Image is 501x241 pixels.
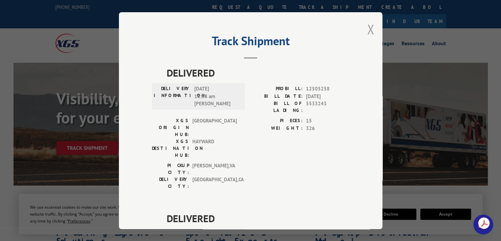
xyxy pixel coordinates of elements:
[194,85,239,108] span: [DATE] 11:38 am [PERSON_NAME]
[306,100,349,114] span: 5533243
[251,85,303,93] label: PROBILL:
[251,92,303,100] label: BILL DATE:
[154,85,191,108] label: DELIVERY INFORMATION:
[167,65,349,80] span: DELIVERED
[367,20,374,38] button: Close modal
[192,117,237,138] span: [GEOGRAPHIC_DATA]
[152,162,189,176] label: PICKUP CITY:
[306,117,349,125] span: 15
[152,138,189,159] label: XGS DESTINATION HUB:
[167,211,349,226] span: DELIVERED
[306,85,349,93] span: 12505258
[192,138,237,159] span: HAYWARD
[251,117,303,125] label: PIECES:
[192,176,237,190] span: [GEOGRAPHIC_DATA] , CA
[306,124,349,132] span: 326
[251,100,303,114] label: BILL OF LADING:
[152,176,189,190] label: DELIVERY CITY:
[152,36,349,49] h2: Track Shipment
[192,162,237,176] span: [PERSON_NAME] , VA
[152,117,189,138] label: XGS ORIGIN HUB:
[251,124,303,132] label: WEIGHT:
[306,92,349,100] span: [DATE]
[473,215,493,234] div: Open chat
